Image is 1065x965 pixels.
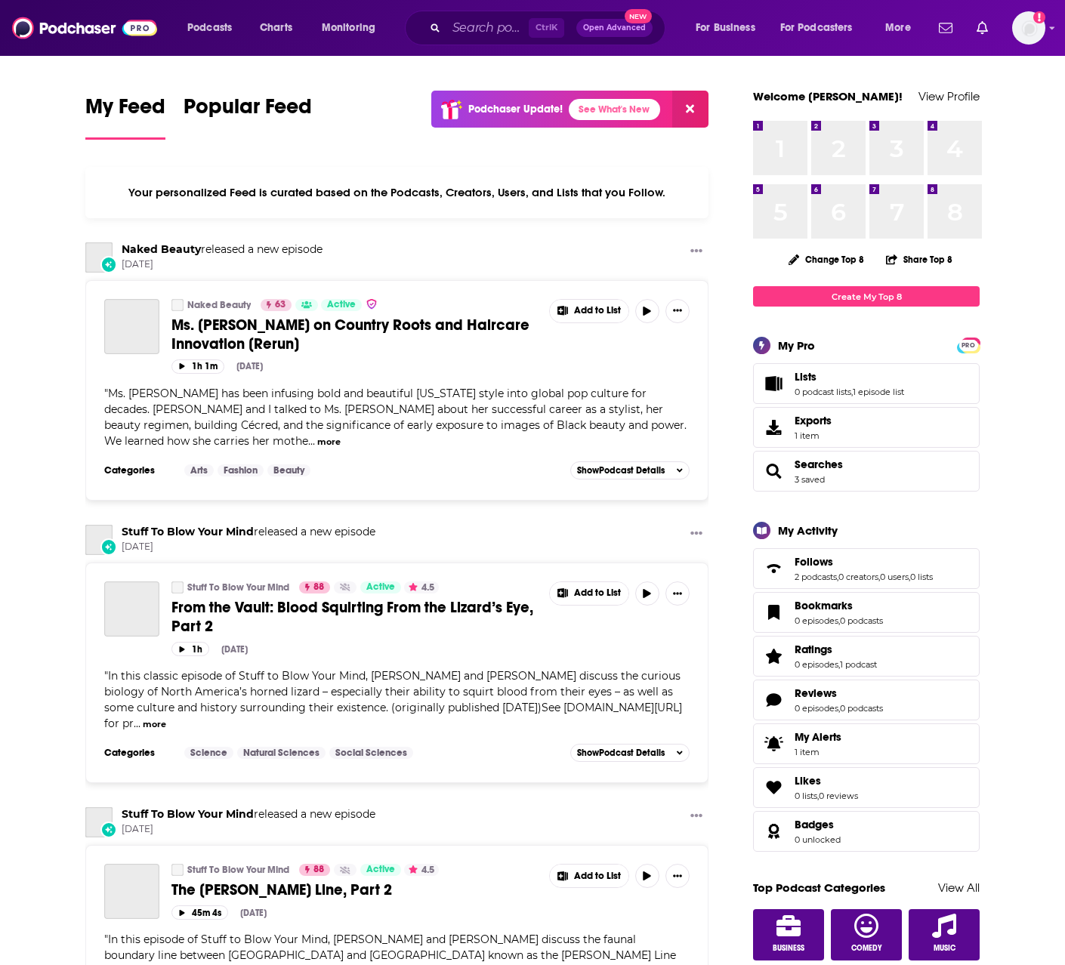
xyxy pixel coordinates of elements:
span: Active [366,580,395,595]
span: Add to List [574,587,621,599]
div: [DATE] [221,644,248,655]
span: Badges [795,818,834,831]
button: Share Top 8 [885,245,953,274]
a: Stuff To Blow Your Mind [122,807,254,821]
div: My Activity [778,523,838,538]
span: My Alerts [758,733,789,754]
a: 3 saved [795,474,825,485]
span: Follows [795,555,833,569]
button: Show More Button [665,581,690,606]
a: Naked Beauty [171,299,184,311]
a: My Feed [85,94,165,140]
span: [DATE] [122,541,375,553]
span: In this classic episode of Stuff to Blow Your Mind, [PERSON_NAME] and [PERSON_NAME] discuss the c... [104,669,682,730]
img: Podchaser - Follow, Share and Rate Podcasts [12,14,157,42]
button: Show More Button [684,525,708,544]
button: Change Top 8 [779,250,873,269]
a: Science [184,747,233,759]
button: Show profile menu [1012,11,1045,45]
a: 0 users [880,572,909,582]
a: Active [360,581,401,593]
a: Reviews [795,686,883,700]
span: Likes [795,774,821,788]
span: , [838,703,840,714]
a: 0 episodes [795,703,838,714]
a: Searches [758,461,789,482]
a: Lists [795,370,904,384]
span: Bookmarks [795,599,853,612]
span: Ctrl K [529,18,564,38]
h3: released a new episode [122,242,323,257]
a: From the Vault: Blood Squirting From the Lizard’s Eye, Part 2 [171,598,539,636]
span: 1 item [795,747,841,757]
a: Badges [795,818,841,831]
button: Show More Button [684,807,708,826]
button: ShowPodcast Details [570,744,690,762]
span: Active [366,862,395,877]
button: Show More Button [665,864,690,888]
span: The [PERSON_NAME] Line, Part 2 [171,880,392,899]
span: For Business [696,17,755,39]
a: Likes [795,774,858,788]
span: Logged in as Ashley_Beenen [1012,11,1045,45]
a: 0 lists [910,572,933,582]
span: Open Advanced [583,24,646,32]
span: , [837,572,838,582]
span: , [838,615,840,626]
span: 88 [313,580,324,595]
div: New Episode [100,256,117,273]
h3: released a new episode [122,807,375,822]
button: open menu [311,16,395,40]
a: Badges [758,821,789,842]
a: 0 podcasts [840,703,883,714]
svg: Add a profile image [1033,11,1045,23]
span: ... [134,717,140,730]
span: Show Podcast Details [577,748,665,758]
button: 45m 4s [171,905,228,920]
span: From the Vault: Blood Squirting From the Lizard’s Eye, Part 2 [171,598,533,636]
a: Ms. [PERSON_NAME] on Country Roots and Haircare Innovation [Rerun] [171,316,539,353]
span: Business [773,944,804,953]
span: Ms. [PERSON_NAME] on Country Roots and Haircare Innovation [Rerun] [171,316,529,353]
a: Follows [795,555,933,569]
a: 88 [299,864,330,876]
a: 0 podcast lists [795,387,851,397]
a: 0 episodes [795,659,838,670]
button: open menu [875,16,930,40]
span: For Podcasters [780,17,853,39]
a: Active [360,864,401,876]
h3: Categories [104,747,172,759]
a: 0 lists [795,791,817,801]
span: [DATE] [122,823,375,836]
span: Ratings [795,643,832,656]
a: Popular Feed [184,94,312,140]
a: Arts [184,464,214,476]
span: Exports [795,414,832,427]
span: 1 item [795,430,832,441]
span: Comedy [851,944,882,953]
a: PRO [959,339,977,350]
span: ... [308,434,315,448]
a: Top Podcast Categories [753,880,885,895]
span: Music [934,944,955,953]
a: View Profile [918,89,980,103]
a: 2 podcasts [795,572,837,582]
button: 1h 1m [171,359,224,374]
span: [DATE] [122,258,323,271]
button: more [317,436,341,449]
a: Create My Top 8 [753,286,980,307]
a: Fashion [218,464,264,476]
div: My Pro [778,338,815,353]
div: New Episode [100,822,117,838]
a: Stuff To Blow Your Mind [122,525,254,538]
div: [DATE] [236,361,263,372]
span: My Alerts [795,730,841,744]
a: Likes [758,777,789,798]
a: 0 reviews [819,791,858,801]
a: Natural Sciences [237,747,326,759]
a: 88 [299,581,330,593]
span: New [625,9,652,23]
button: Show More Button [684,242,708,261]
span: " [104,669,682,730]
